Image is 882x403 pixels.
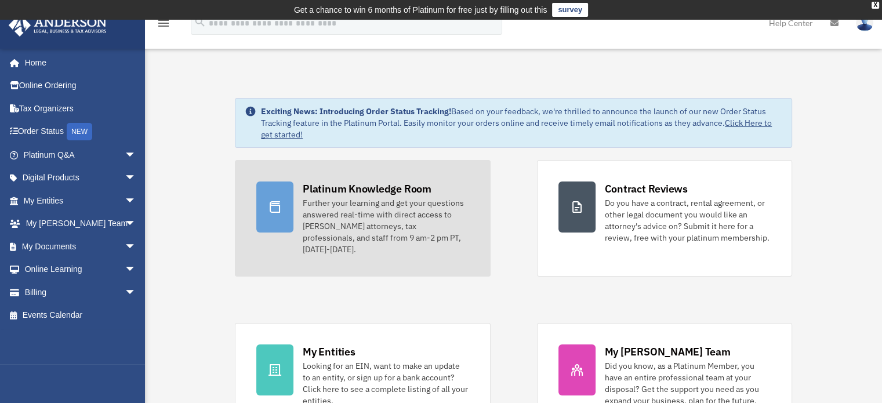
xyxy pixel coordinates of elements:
span: arrow_drop_down [125,235,148,259]
div: My [PERSON_NAME] Team [605,344,731,359]
span: arrow_drop_down [125,212,148,236]
a: survey [552,3,588,17]
img: Anderson Advisors Platinum Portal [5,14,110,37]
span: arrow_drop_down [125,258,148,282]
i: menu [157,16,170,30]
a: My Documentsarrow_drop_down [8,235,154,258]
a: Tax Organizers [8,97,154,120]
a: Home [8,51,148,74]
a: Events Calendar [8,304,154,327]
i: search [194,16,206,28]
div: Get a chance to win 6 months of Platinum for free just by filling out this [294,3,547,17]
strong: Exciting News: Introducing Order Status Tracking! [261,106,451,117]
span: arrow_drop_down [125,166,148,190]
a: Order StatusNEW [8,120,154,144]
a: Digital Productsarrow_drop_down [8,166,154,190]
div: NEW [67,123,92,140]
img: User Pic [856,14,873,31]
div: Based on your feedback, we're thrilled to announce the launch of our new Order Status Tracking fe... [261,106,782,140]
span: arrow_drop_down [125,189,148,213]
a: Platinum Q&Aarrow_drop_down [8,143,154,166]
a: My [PERSON_NAME] Teamarrow_drop_down [8,212,154,235]
a: Contract Reviews Do you have a contract, rental agreement, or other legal document you would like... [537,160,792,277]
div: Contract Reviews [605,181,688,196]
div: Platinum Knowledge Room [303,181,431,196]
div: My Entities [303,344,355,359]
a: Online Learningarrow_drop_down [8,258,154,281]
a: Billingarrow_drop_down [8,281,154,304]
div: Further your learning and get your questions answered real-time with direct access to [PERSON_NAM... [303,197,469,255]
a: Online Ordering [8,74,154,97]
span: arrow_drop_down [125,143,148,167]
a: Click Here to get started! [261,118,772,140]
div: Do you have a contract, rental agreement, or other legal document you would like an attorney's ad... [605,197,771,244]
a: menu [157,20,170,30]
div: close [872,2,879,9]
a: My Entitiesarrow_drop_down [8,189,154,212]
a: Platinum Knowledge Room Further your learning and get your questions answered real-time with dire... [235,160,490,277]
span: arrow_drop_down [125,281,148,304]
